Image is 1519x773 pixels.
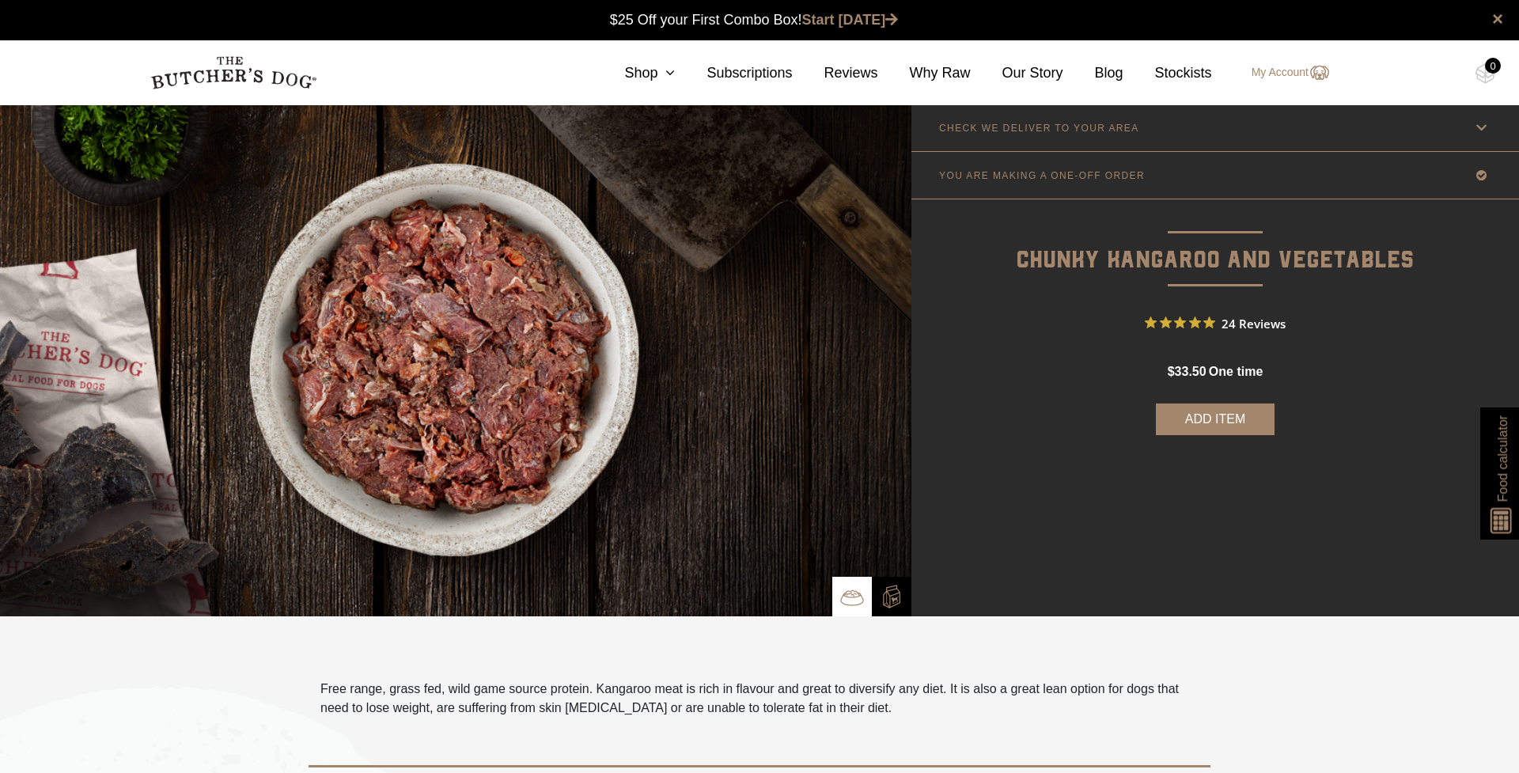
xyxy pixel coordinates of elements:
[911,152,1519,199] a: YOU ARE MAKING A ONE-OFF ORDER
[1493,415,1512,502] span: Food calculator
[1156,404,1275,435] button: Add item
[840,585,864,609] img: TBD_Bowl.png
[1063,63,1123,84] a: Blog
[1145,311,1286,335] button: Rated 4.8 out of 5 stars from 24 reviews. Jump to reviews.
[802,12,899,28] a: Start [DATE]
[1175,365,1206,378] span: 33.50
[593,63,675,84] a: Shop
[1492,9,1503,28] a: close
[1475,63,1495,84] img: TBD_Cart-Empty.png
[792,63,877,84] a: Reviews
[675,63,792,84] a: Subscriptions
[971,63,1063,84] a: Our Story
[911,199,1519,279] p: Chunky Kangaroo and Vegetables
[1123,63,1212,84] a: Stockists
[1236,63,1329,82] a: My Account
[880,585,903,608] img: TBD_Build-A-Box-2.png
[878,63,971,84] a: Why Raw
[1485,58,1501,74] div: 0
[911,104,1519,151] a: CHECK WE DELIVER TO YOUR AREA
[320,680,1199,718] p: Free range, grass fed, wild game source protein. Kangaroo meat is rich in flavour and great to di...
[1168,365,1175,378] span: $
[939,170,1145,181] p: YOU ARE MAKING A ONE-OFF ORDER
[1222,311,1286,335] span: 24 Reviews
[1209,365,1263,378] span: one time
[939,123,1139,134] p: CHECK WE DELIVER TO YOUR AREA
